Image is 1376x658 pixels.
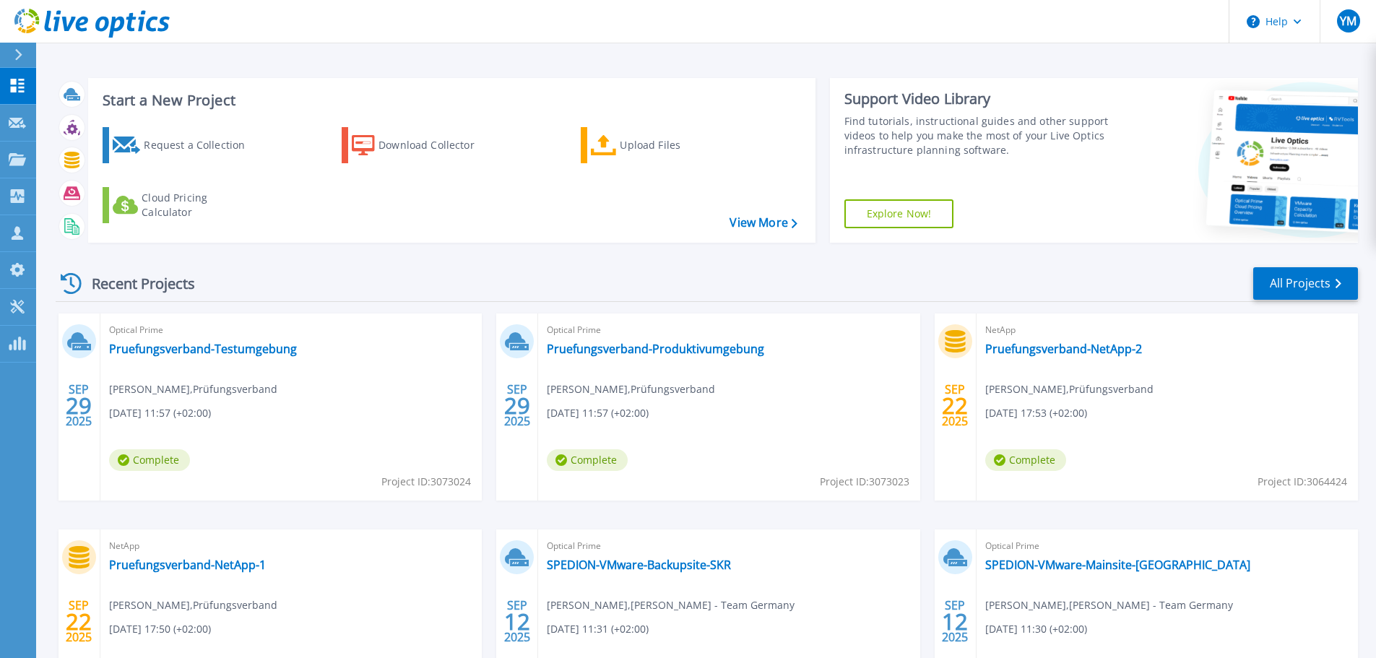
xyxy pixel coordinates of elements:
[65,379,92,432] div: SEP 2025
[547,342,764,356] a: Pruefungsverband-Produktivumgebung
[109,558,266,572] a: Pruefungsverband-NetApp-1
[844,114,1114,157] div: Find tutorials, instructional guides and other support videos to help you make the most of your L...
[985,381,1154,397] span: [PERSON_NAME] , Prüfungsverband
[109,381,277,397] span: [PERSON_NAME] , Prüfungsverband
[942,399,968,412] span: 22
[65,595,92,648] div: SEP 2025
[504,615,530,628] span: 12
[620,131,735,160] div: Upload Files
[66,615,92,628] span: 22
[503,595,531,648] div: SEP 2025
[342,127,503,163] a: Download Collector
[941,379,969,432] div: SEP 2025
[547,322,911,338] span: Optical Prime
[547,558,731,572] a: SPEDION-VMware-Backupsite-SKR
[142,191,257,220] div: Cloud Pricing Calculator
[504,399,530,412] span: 29
[109,621,211,637] span: [DATE] 17:50 (+02:00)
[1253,267,1358,300] a: All Projects
[985,621,1087,637] span: [DATE] 11:30 (+02:00)
[381,474,471,490] span: Project ID: 3073024
[985,405,1087,421] span: [DATE] 17:53 (+02:00)
[985,342,1142,356] a: Pruefungsverband-NetApp-2
[985,449,1066,471] span: Complete
[109,449,190,471] span: Complete
[547,538,911,554] span: Optical Prime
[547,621,649,637] span: [DATE] 11:31 (+02:00)
[985,322,1349,338] span: NetApp
[66,399,92,412] span: 29
[144,131,259,160] div: Request a Collection
[109,342,297,356] a: Pruefungsverband-Testumgebung
[1258,474,1347,490] span: Project ID: 3064424
[985,558,1250,572] a: SPEDION-VMware-Mainsite-[GEOGRAPHIC_DATA]
[109,538,473,554] span: NetApp
[820,474,909,490] span: Project ID: 3073023
[844,90,1114,108] div: Support Video Library
[581,127,742,163] a: Upload Files
[103,92,797,108] h3: Start a New Project
[547,449,628,471] span: Complete
[547,597,795,613] span: [PERSON_NAME] , [PERSON_NAME] - Team Germany
[103,127,264,163] a: Request a Collection
[942,615,968,628] span: 12
[547,405,649,421] span: [DATE] 11:57 (+02:00)
[109,597,277,613] span: [PERSON_NAME] , Prüfungsverband
[103,187,264,223] a: Cloud Pricing Calculator
[844,199,954,228] a: Explore Now!
[109,405,211,421] span: [DATE] 11:57 (+02:00)
[985,597,1233,613] span: [PERSON_NAME] , [PERSON_NAME] - Team Germany
[378,131,494,160] div: Download Collector
[56,266,215,301] div: Recent Projects
[547,381,715,397] span: [PERSON_NAME] , Prüfungsverband
[109,322,473,338] span: Optical Prime
[941,595,969,648] div: SEP 2025
[1340,15,1356,27] span: YM
[730,216,797,230] a: View More
[503,379,531,432] div: SEP 2025
[985,538,1349,554] span: Optical Prime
